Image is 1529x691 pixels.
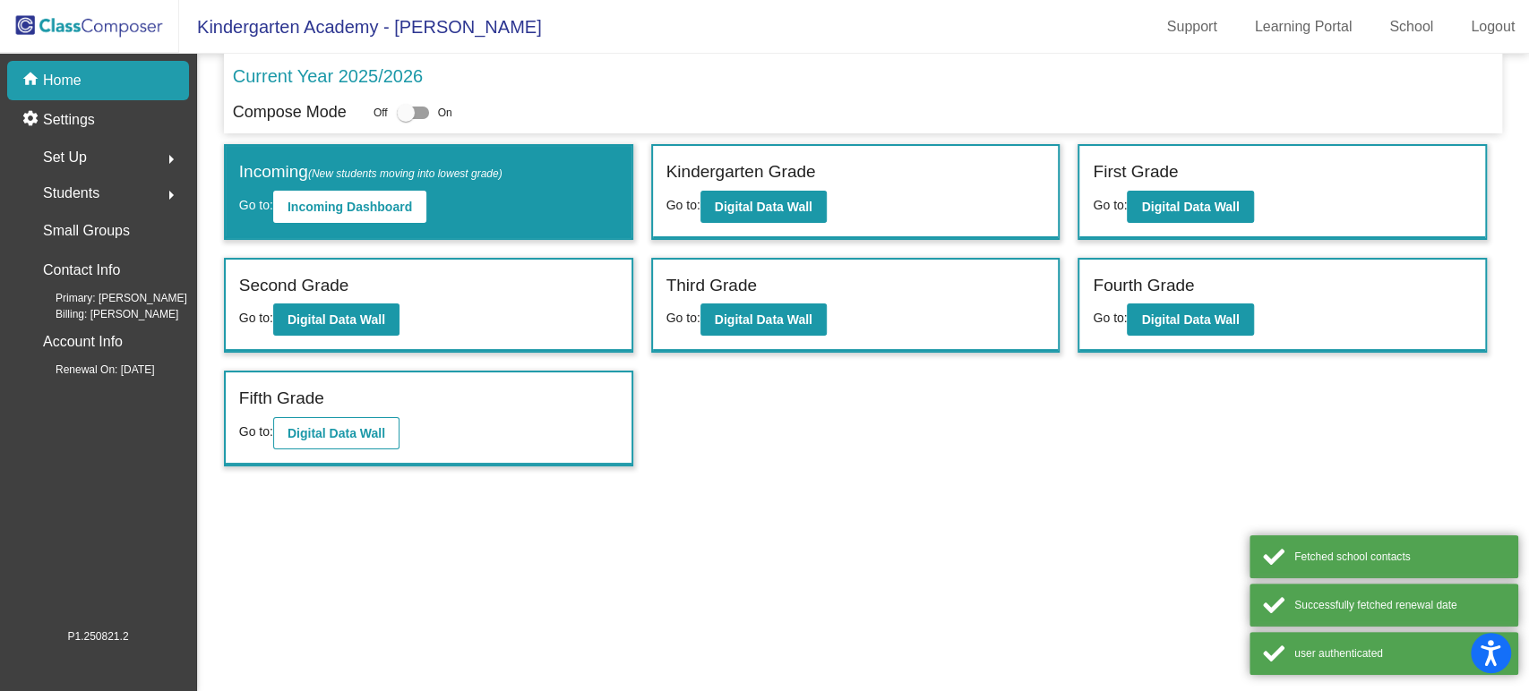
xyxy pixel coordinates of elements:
b: Digital Data Wall [288,426,385,440]
p: Home [43,70,82,91]
label: First Grade [1093,159,1178,185]
label: Third Grade [666,273,757,299]
span: Go to: [666,311,700,325]
label: Fifth Grade [239,386,324,412]
mat-icon: arrow_right [160,149,182,170]
button: Digital Data Wall [273,417,399,449]
span: (New students moving into lowest grade) [308,167,503,180]
b: Digital Data Wall [288,312,385,327]
span: Go to: [239,424,273,439]
span: Go to: [239,311,273,325]
a: Support [1153,13,1232,41]
span: Set Up [43,145,87,170]
span: Billing: [PERSON_NAME] [27,306,178,322]
b: Digital Data Wall [1141,312,1239,327]
span: Off [374,105,388,121]
span: On [438,105,452,121]
span: Go to: [239,198,273,212]
p: Current Year 2025/2026 [233,63,423,90]
a: Learning Portal [1241,13,1367,41]
label: Fourth Grade [1093,273,1194,299]
div: Fetched school contacts [1294,549,1505,565]
span: Students [43,181,99,206]
mat-icon: home [21,70,43,91]
p: Compose Mode [233,100,347,124]
div: user authenticated [1294,645,1505,661]
label: Kindergarten Grade [666,159,816,185]
p: Small Groups [43,218,130,243]
p: Settings [43,109,95,131]
b: Incoming Dashboard [288,200,412,214]
span: Kindergarten Academy - [PERSON_NAME] [179,13,542,41]
button: Digital Data Wall [700,303,827,336]
p: Account Info [43,329,123,354]
button: Incoming Dashboard [273,191,426,223]
b: Digital Data Wall [715,312,812,327]
b: Digital Data Wall [715,200,812,214]
b: Digital Data Wall [1141,200,1239,214]
mat-icon: arrow_right [160,184,182,206]
a: Logout [1456,13,1529,41]
button: Digital Data Wall [273,303,399,336]
span: Primary: [PERSON_NAME] [27,290,187,306]
a: School [1375,13,1447,41]
span: Go to: [1093,198,1127,212]
span: Go to: [666,198,700,212]
span: Go to: [1093,311,1127,325]
button: Digital Data Wall [1127,191,1253,223]
p: Contact Info [43,258,120,283]
button: Digital Data Wall [700,191,827,223]
div: Successfully fetched renewal date [1294,597,1505,613]
span: Renewal On: [DATE] [27,362,154,378]
mat-icon: settings [21,109,43,131]
label: Incoming [239,159,503,185]
label: Second Grade [239,273,349,299]
button: Digital Data Wall [1127,303,1253,336]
